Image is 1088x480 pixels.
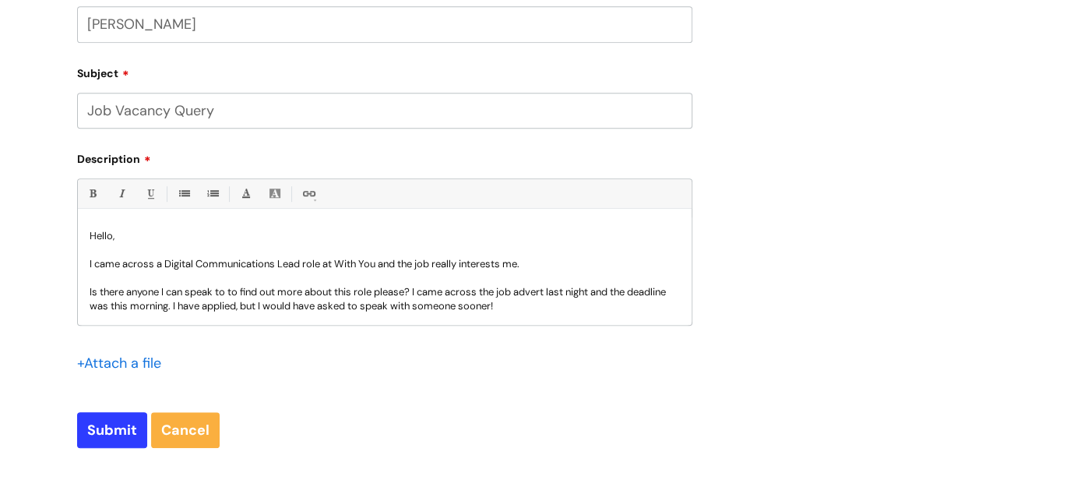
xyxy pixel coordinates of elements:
[83,184,102,203] a: Bold (Ctrl-B)
[298,184,318,203] a: Link
[111,184,131,203] a: Italic (Ctrl-I)
[174,184,193,203] a: • Unordered List (Ctrl-Shift-7)
[90,229,680,243] p: Hello,
[77,147,692,166] label: Description
[90,285,680,313] p: Is there anyone I can speak to to find out more about this role please? I came across the job adv...
[77,412,147,448] input: Submit
[265,184,284,203] a: Back Color
[202,184,222,203] a: 1. Ordered List (Ctrl-Shift-8)
[140,184,160,203] a: Underline(Ctrl-U)
[90,257,680,271] p: I came across a Digital Communications Lead role at With You and the job really interests me.
[77,351,171,376] div: Attach a file
[77,354,84,372] span: +
[236,184,255,203] a: Font Color
[77,62,692,80] label: Subject
[77,6,692,42] input: Your Name
[151,412,220,448] a: Cancel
